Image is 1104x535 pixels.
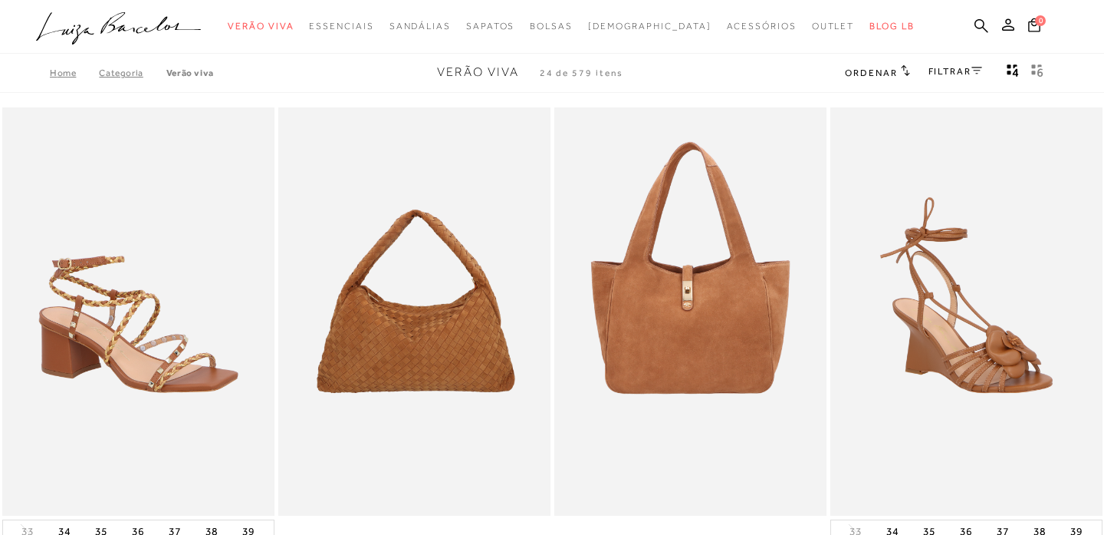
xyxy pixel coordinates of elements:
[280,110,549,514] img: BOLSA HOBO EM CAMURÇA TRESSÊ CARAMELO GRANDE
[466,21,514,31] span: Sapatos
[309,12,373,41] a: noSubCategoriesText
[727,12,797,41] a: noSubCategoriesText
[4,110,273,514] img: SANDÁLIA EM COURO CARAMELO COM SALTO MÉDIO E TIRAS TRANÇADAS TRICOLOR
[530,12,573,41] a: noSubCategoriesText
[389,12,451,41] a: noSubCategoriesText
[50,68,99,78] a: Home
[530,21,573,31] span: Bolsas
[437,65,519,79] span: Verão Viva
[832,110,1101,514] a: SANDÁLIA ANABELA EM COURO CARAMELO AMARRAÇÃO E APLICAÇÃO FLORAL SANDÁLIA ANABELA EM COURO CARAMEL...
[4,110,273,514] a: SANDÁLIA EM COURO CARAMELO COM SALTO MÉDIO E TIRAS TRANÇADAS TRICOLOR SANDÁLIA EM COURO CARAMELO ...
[280,110,549,514] a: BOLSA HOBO EM CAMURÇA TRESSÊ CARAMELO GRANDE BOLSA HOBO EM CAMURÇA TRESSÊ CARAMELO GRANDE
[588,21,711,31] span: [DEMOGRAPHIC_DATA]
[1024,17,1045,38] button: 0
[869,12,914,41] a: BLOG LB
[389,21,451,31] span: Sandálias
[228,21,294,31] span: Verão Viva
[99,68,166,78] a: Categoria
[228,12,294,41] a: noSubCategoriesText
[556,110,825,514] a: BOLSA MÉDIA EM CAMURÇA CARAMELO COM FECHO DOURADO BOLSA MÉDIA EM CAMURÇA CARAMELO COM FECHO DOURADO
[928,66,982,77] a: FILTRAR
[1002,63,1024,83] button: Mostrar 4 produtos por linha
[466,12,514,41] a: noSubCategoriesText
[727,21,797,31] span: Acessórios
[869,21,914,31] span: BLOG LB
[845,68,897,78] span: Ordenar
[1027,63,1048,83] button: gridText6Desc
[309,21,373,31] span: Essenciais
[540,68,624,78] span: 24 de 579 itens
[556,110,825,514] img: BOLSA MÉDIA EM CAMURÇA CARAMELO COM FECHO DOURADO
[812,12,855,41] a: noSubCategoriesText
[1035,15,1046,26] span: 0
[832,110,1101,514] img: SANDÁLIA ANABELA EM COURO CARAMELO AMARRAÇÃO E APLICAÇÃO FLORAL
[166,68,214,78] a: Verão Viva
[588,12,711,41] a: noSubCategoriesText
[812,21,855,31] span: Outlet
